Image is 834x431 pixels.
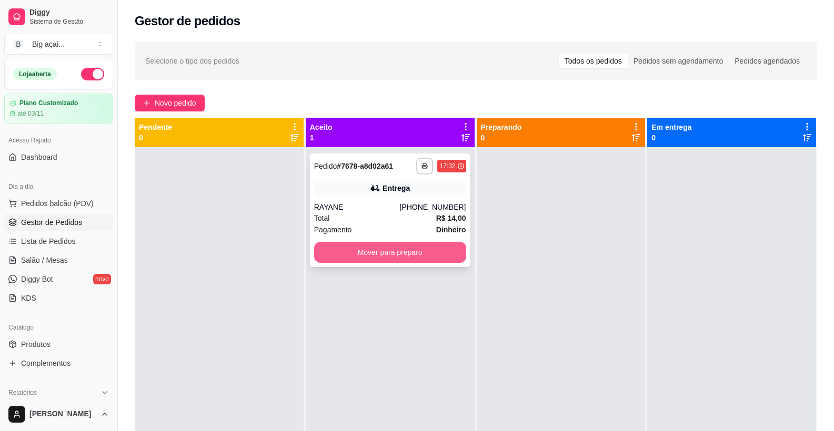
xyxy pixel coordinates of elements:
[310,122,333,132] p: Aceito
[314,242,466,263] button: Mover para preparo
[651,122,691,132] p: Em entrega
[29,17,109,26] span: Sistema de Gestão
[4,149,113,166] a: Dashboard
[135,95,205,111] button: Novo pedido
[310,132,333,143] p: 1
[21,339,51,350] span: Produtos
[29,8,109,17] span: Diggy
[314,212,330,224] span: Total
[337,162,393,170] strong: # 7678-a8d02a61
[4,271,113,288] a: Diggy Botnovo
[145,55,239,67] span: Selecione o tipo dos pedidos
[4,34,113,55] button: Select a team
[314,162,337,170] span: Pedido
[314,224,352,235] span: Pagamento
[439,162,455,170] div: 17:32
[155,97,196,109] span: Novo pedido
[651,132,691,143] p: 0
[21,198,94,209] span: Pedidos balcão (PDV)
[81,68,104,80] button: Alterar Status
[4,233,113,250] a: Lista de Pedidos
[32,39,65,49] div: Big açaí ...
[29,409,96,419] span: [PERSON_NAME]
[729,54,806,68] div: Pedidos agendados
[21,274,53,284] span: Diggy Bot
[383,183,410,193] div: Entrega
[21,358,71,368] span: Complementos
[143,99,150,107] span: plus
[139,122,172,132] p: Pendente
[481,122,522,132] p: Preparando
[13,39,24,49] span: B
[139,132,172,143] p: 0
[4,132,113,149] div: Acesso Rápido
[4,4,113,29] a: DiggySistema de Gestão
[21,217,82,228] span: Gestor de Pedidos
[21,255,68,265] span: Salão / Mesas
[21,236,76,247] span: Lista de Pedidos
[399,202,466,212] div: [PHONE_NUMBER]
[4,319,113,336] div: Catálogo
[21,152,57,162] span: Dashboard
[314,202,400,212] div: RAYANE
[13,68,57,80] div: Loja aberta
[4,252,113,269] a: Salão / Mesas
[481,132,522,143] p: 0
[19,99,78,107] article: Plano Customizado
[4,195,113,212] button: Pedidos balcão (PDV)
[4,290,113,306] a: KDS
[436,225,466,234] strong: Dinheiro
[436,214,466,222] strong: R$ 14,00
[4,214,113,231] a: Gestor de Pedidos
[628,54,729,68] div: Pedidos sem agendamento
[17,109,44,118] article: até 03/11
[21,293,36,303] span: KDS
[8,388,37,397] span: Relatórios
[4,178,113,195] div: Dia a dia
[135,13,240,29] h2: Gestor de pedidos
[4,355,113,372] a: Complementos
[4,336,113,353] a: Produtos
[4,402,113,427] button: [PERSON_NAME]
[559,54,628,68] div: Todos os pedidos
[4,94,113,124] a: Plano Customizadoaté 03/11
